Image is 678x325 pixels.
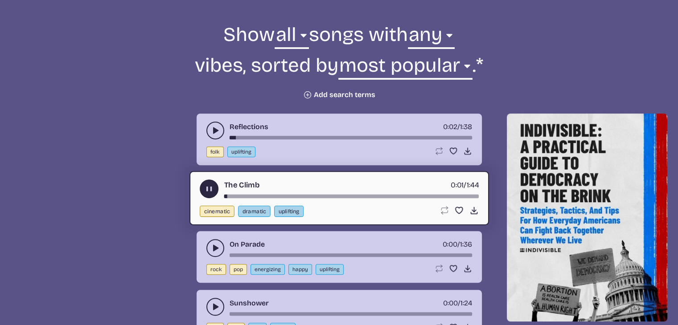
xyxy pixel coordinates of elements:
[275,22,308,53] select: genre
[435,264,444,273] button: Loop
[230,136,472,139] div: song-time-bar
[200,179,218,198] button: play-pause toggle
[443,122,472,132] div: /
[443,298,472,309] div: /
[449,146,458,155] button: Favorite
[288,264,312,275] button: happy
[97,22,582,99] form: Show songs with vibes, sorted by .
[274,206,304,217] button: uplifting
[206,264,226,275] button: rock
[443,122,457,131] span: timer
[338,53,473,83] select: sorting
[443,239,472,250] div: /
[251,264,285,275] button: energizing
[435,146,444,155] button: Loop
[230,264,247,275] button: pop
[224,179,259,191] a: The Climb
[439,206,448,215] button: Loop
[466,180,478,189] span: 1:44
[230,312,472,316] div: song-time-bar
[224,195,478,198] div: song-time-bar
[230,239,265,250] a: On Parade
[303,90,375,99] button: Add search terms
[460,122,472,131] span: 1:38
[316,264,344,275] button: uplifting
[507,114,668,321] img: Help save our democracy!
[443,299,458,307] span: timer
[449,264,458,273] button: Favorite
[460,240,472,248] span: 1:36
[454,206,464,215] button: Favorite
[206,122,224,139] button: play-pause toggle
[450,179,478,191] div: /
[230,122,268,132] a: Reflections
[227,146,255,157] button: uplifting
[450,180,463,189] span: timer
[230,298,269,309] a: Sunshower
[206,146,224,157] button: folk
[238,206,270,217] button: dramatic
[230,253,472,257] div: song-time-bar
[460,299,472,307] span: 1:24
[206,298,224,316] button: play-pause toggle
[408,22,455,53] select: vibe
[206,239,224,257] button: play-pause toggle
[443,240,457,248] span: timer
[200,206,234,217] button: cinematic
